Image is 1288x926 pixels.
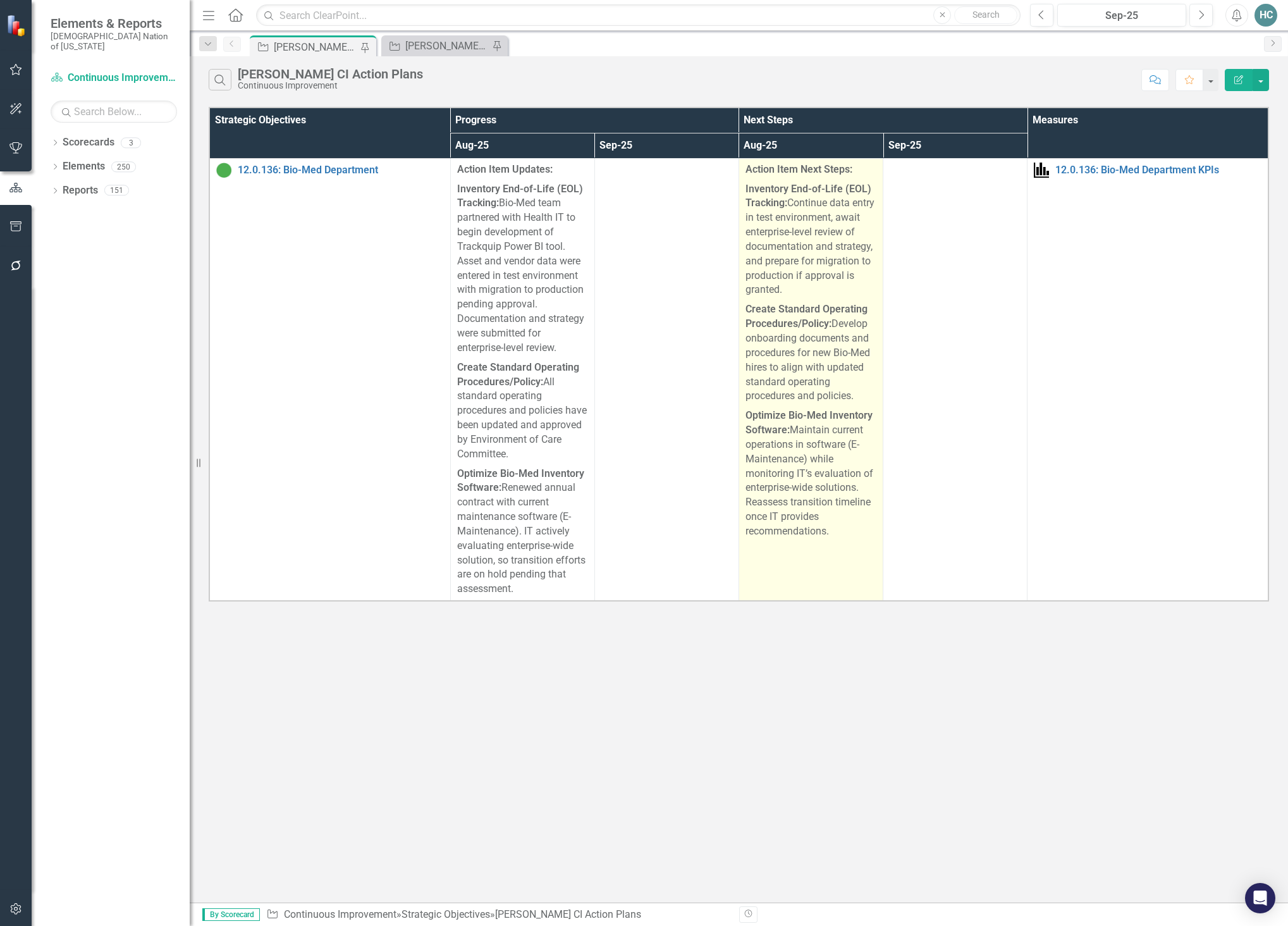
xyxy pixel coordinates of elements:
span: Elements & Reports [51,16,177,31]
div: [PERSON_NAME] CI Working Report [405,38,489,54]
a: 12.0.136: Bio-Med Department KPIs [1055,164,1261,176]
button: Search [954,6,1017,24]
strong: Action Item Updates: [457,163,553,175]
td: Double-Click to Edit Right Click for Context Menu [1027,158,1268,601]
div: [PERSON_NAME] CI Action Plans [495,908,641,920]
div: Open Intercom Messenger [1245,883,1275,913]
div: Sep-25 [1062,8,1182,23]
div: 151 [104,185,129,196]
button: HC [1254,4,1277,27]
a: Scorecards [63,135,114,150]
strong: Inventory End-of-Life (EOL) Tracking: [457,183,583,209]
div: 250 [111,161,136,172]
span: Search [972,9,1000,20]
p: All standard operating procedures and policies have been updated and approved by Environment of C... [457,358,588,464]
strong: Create Standard Operating Procedures/Policy: [745,303,868,330]
span: By Scorecard [202,908,260,921]
a: Continuous Improvement [284,908,396,920]
strong: Optimize Bio-Med Inventory Software: [457,467,584,494]
div: 3 [121,137,141,148]
div: [PERSON_NAME] CI Action Plans [238,67,423,81]
div: Continuous Improvement [238,81,423,90]
strong: Optimize Bio-Med Inventory Software: [745,409,873,436]
img: CI Action Plan Approved/In Progress [216,163,231,178]
a: Elements [63,159,105,174]
p: Develop onboarding documents and procedures for new Bio-Med hires to align with updated standard ... [745,300,876,406]
strong: Action Item Next Steps: [745,163,852,175]
td: Double-Click to Edit [739,158,883,601]
input: Search ClearPoint... [256,4,1021,27]
td: Double-Click to Edit [594,158,739,601]
a: Reports [63,183,98,198]
div: » » [266,908,730,922]
strong: Inventory End-of-Life (EOL) Tracking: [745,183,871,209]
a: [PERSON_NAME] CI Working Report [384,38,489,54]
td: Double-Click to Edit [883,158,1027,601]
div: [PERSON_NAME] CI Action Plans [274,39,357,55]
img: Performance Management [1034,163,1049,178]
p: Bio-Med team partnered with Health IT to begin development of Trackquip Power BI tool. Asset and ... [457,180,588,358]
button: Sep-25 [1057,4,1186,27]
a: Continuous Improvement [51,71,177,85]
p: Maintain current operations in software (E-Maintenance) while monitoring IT’s evaluation of enter... [745,406,876,539]
img: ClearPoint Strategy [6,15,28,37]
td: Double-Click to Edit [450,158,594,601]
p: Continue data entry in test environment, await enterprise-level review of documentation and strat... [745,180,876,300]
input: Search Below... [51,101,177,123]
a: 12.0.136: Bio-Med Department [238,164,444,176]
strong: Create Standard Operating Procedures/Policy: [457,361,579,388]
a: Strategic Objectives [402,908,490,920]
p: Renewed annual contract with current maintenance software (E-Maintenance). IT actively evaluating... [457,464,588,597]
td: Double-Click to Edit Right Click for Context Menu [209,158,450,601]
small: [DEMOGRAPHIC_DATA] Nation of [US_STATE] [51,31,177,52]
